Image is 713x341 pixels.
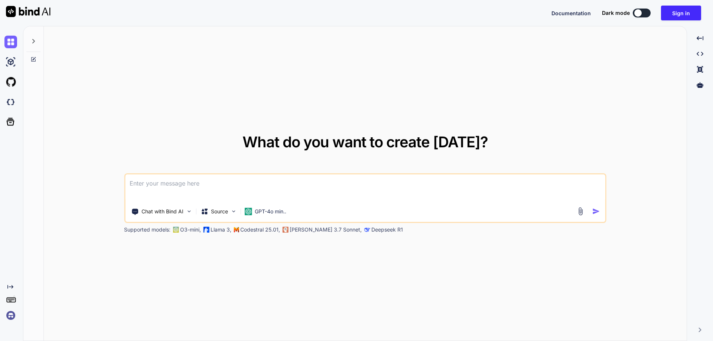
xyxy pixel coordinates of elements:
[661,6,701,20] button: Sign in
[371,226,403,233] p: Deepseek R1
[211,208,228,215] p: Source
[282,227,288,233] img: claude
[244,208,252,215] img: GPT-4o mini
[551,10,591,16] span: Documentation
[230,208,237,214] img: Pick Models
[364,227,370,233] img: claude
[186,208,192,214] img: Pick Tools
[4,309,17,322] img: signin
[592,207,600,215] img: icon
[173,227,179,233] img: GPT-4
[124,226,170,233] p: Supported models:
[203,227,209,233] img: Llama2
[211,226,231,233] p: Llama 3,
[180,226,201,233] p: O3-mini,
[551,9,591,17] button: Documentation
[242,133,488,151] span: What do you want to create [DATE]?
[141,208,183,215] p: Chat with Bind AI
[602,9,630,17] span: Dark mode
[4,76,17,88] img: githubLight
[240,226,280,233] p: Codestral 25.01,
[576,207,585,216] img: attachment
[4,56,17,68] img: ai-studio
[4,96,17,108] img: darkCloudIdeIcon
[255,208,286,215] p: GPT-4o min..
[290,226,362,233] p: [PERSON_NAME] 3.7 Sonnet,
[234,227,239,232] img: Mistral-AI
[4,36,17,48] img: chat
[6,6,51,17] img: Bind AI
